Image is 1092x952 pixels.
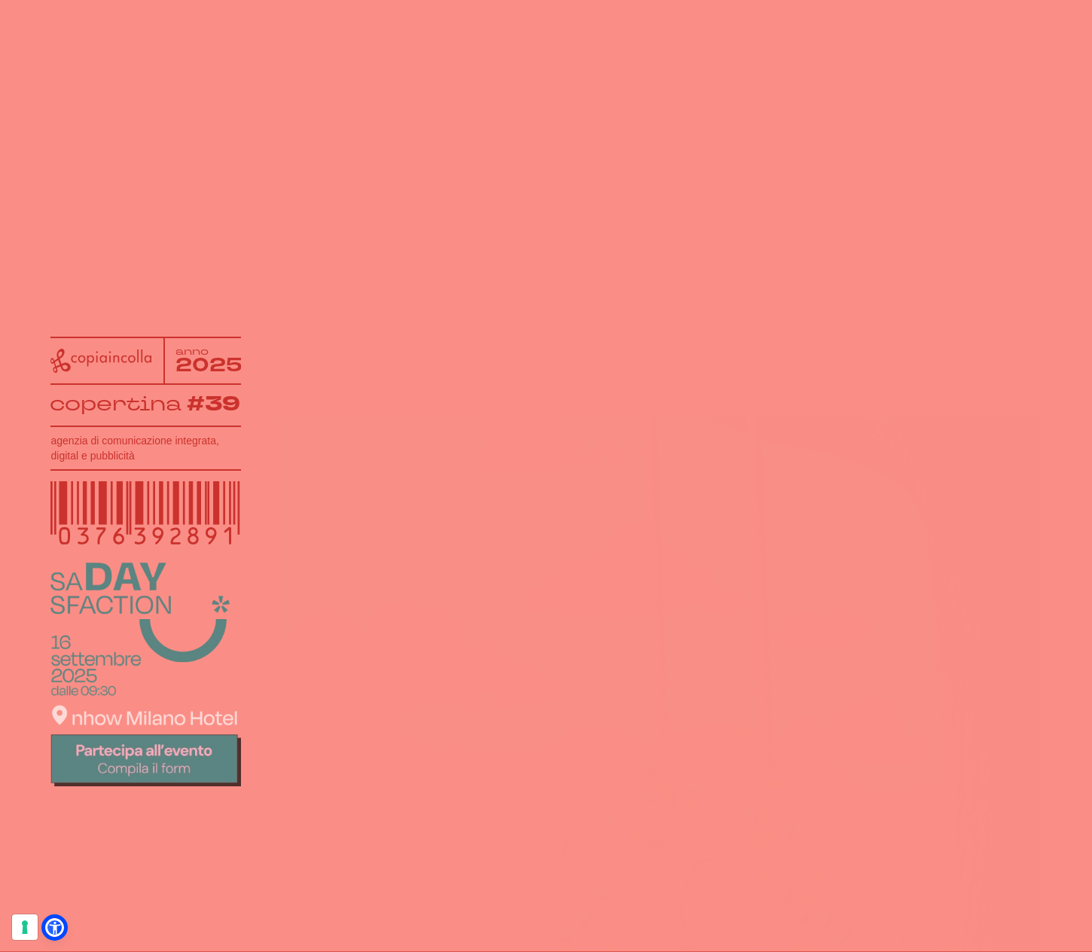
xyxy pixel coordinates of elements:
[12,914,38,940] button: Le tue preferenze relative al consenso per le tecnologie di tracciamento
[175,344,209,358] tspan: anno
[50,433,240,463] h1: agenzia di comunicazione integrata, digital e pubblicità
[50,563,240,786] img: SaDaysfaction
[50,390,181,416] tspan: copertina
[187,390,240,418] tspan: #39
[45,918,64,937] a: Open Accessibility Menu
[175,352,242,378] tspan: 2025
